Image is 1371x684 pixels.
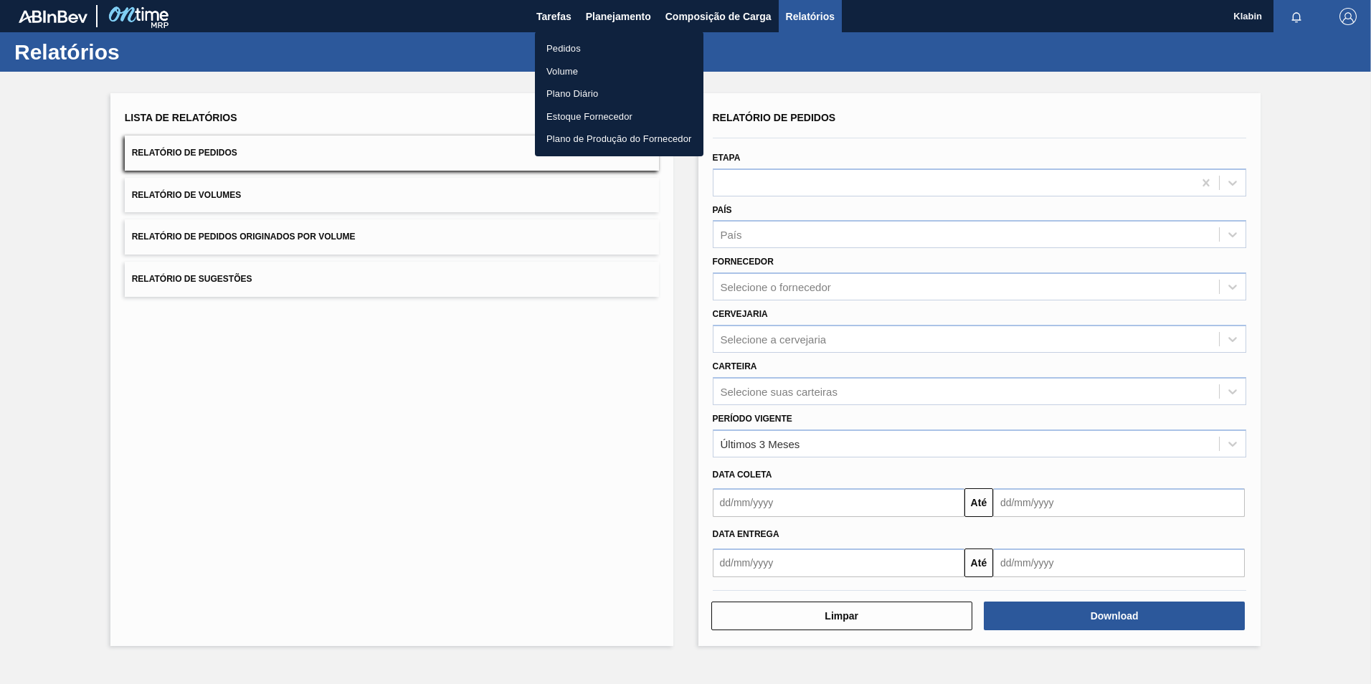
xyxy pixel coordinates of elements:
a: Plano de Produção do Fornecedor [535,128,703,151]
a: Estoque Fornecedor [535,105,703,128]
a: Volume [535,60,703,83]
a: Plano Diário [535,82,703,105]
a: Pedidos [535,37,703,60]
